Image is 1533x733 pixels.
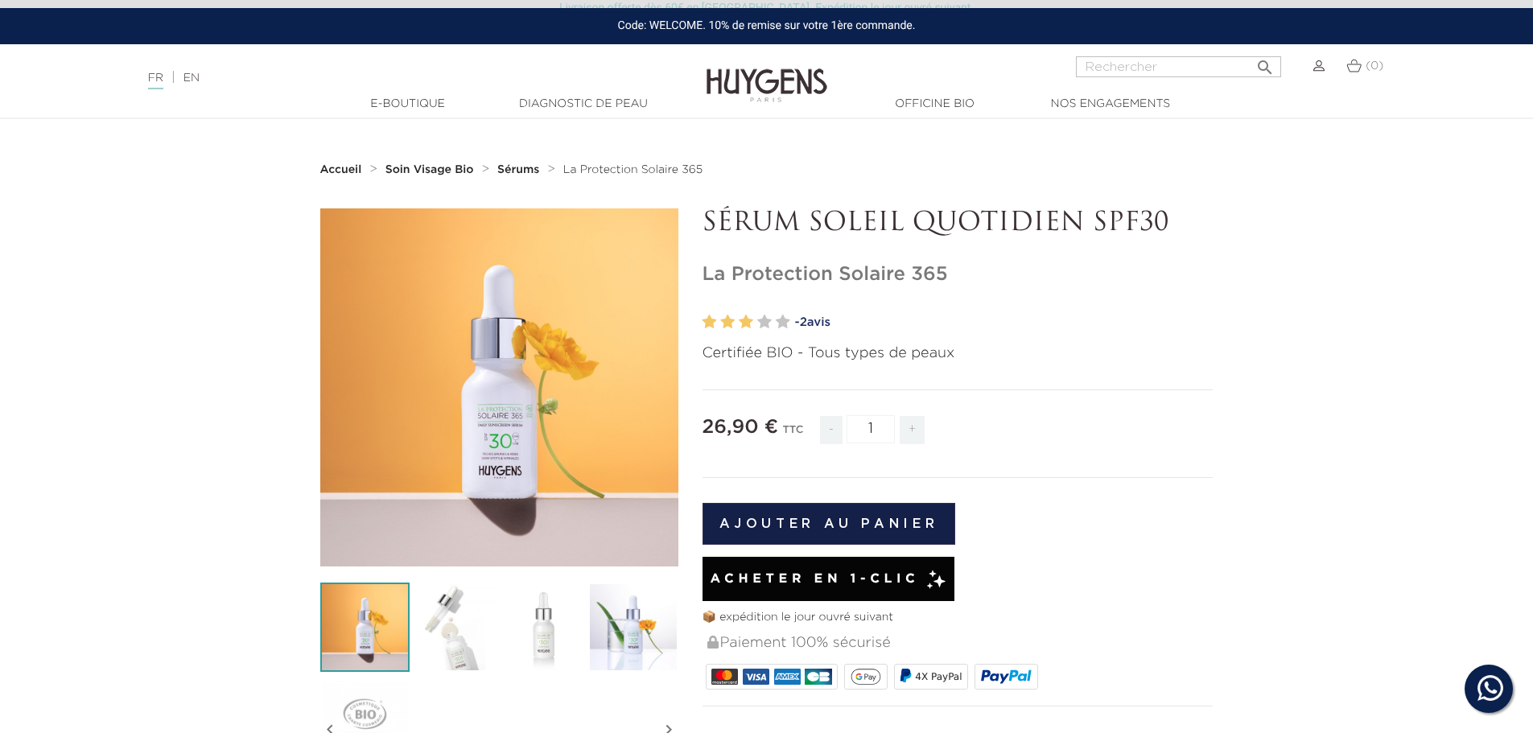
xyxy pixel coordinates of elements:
[703,418,779,437] span: 26,90 €
[503,96,664,113] a: Diagnostic de peau
[720,311,735,334] label: 2
[847,415,895,443] input: Quantité
[703,208,1214,239] p: SÉRUM SOLEIL QUOTIDIEN SPF30
[805,669,831,685] img: CB_NATIONALE
[1030,96,1191,113] a: Nos engagements
[1076,56,1281,77] input: Rechercher
[497,163,543,176] a: Sérums
[183,72,200,84] a: EN
[320,583,410,672] img: La Protection Solaire 365
[1251,51,1280,73] button: 
[703,343,1214,364] p: Certifiée BIO - Tous types de peaux
[820,416,843,444] span: -
[707,43,827,105] img: Huygens
[148,72,163,89] a: FR
[703,311,717,334] label: 1
[851,669,881,685] img: google_pay
[1366,60,1383,72] span: (0)
[328,96,488,113] a: E-Boutique
[776,311,790,334] label: 5
[707,636,719,649] img: Paiement 100% sécurisé
[497,164,539,175] strong: Sérums
[739,311,753,334] label: 3
[320,164,362,175] strong: Accueil
[915,671,962,682] span: 4X PayPal
[320,163,365,176] a: Accueil
[563,164,703,175] span: La Protection Solaire 365
[563,163,703,176] a: La Protection Solaire 365
[774,669,801,685] img: AMEX
[795,311,1214,335] a: -2avis
[900,416,925,444] span: +
[1255,53,1275,72] i: 
[743,669,769,685] img: VISA
[385,164,474,175] strong: Soin Visage Bio
[800,316,807,328] span: 2
[703,263,1214,286] h1: La Protection Solaire 365
[385,163,478,176] a: Soin Visage Bio
[782,413,803,456] div: TTC
[757,311,772,334] label: 4
[703,503,956,545] button: Ajouter au panier
[703,609,1214,626] p: 📦 expédition le jour ouvré suivant
[140,68,627,88] div: |
[855,96,1016,113] a: Officine Bio
[711,669,738,685] img: MASTERCARD
[706,626,1214,661] div: Paiement 100% sécurisé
